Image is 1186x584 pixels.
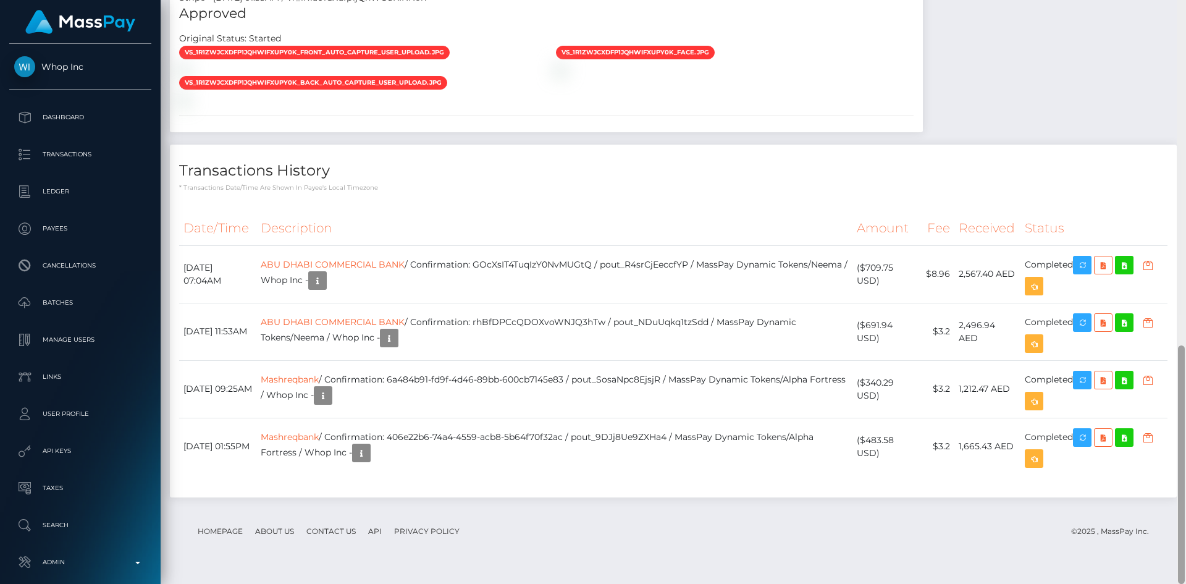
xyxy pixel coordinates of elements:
[179,46,450,59] span: vs_1R1ZwjCXdfp1jQhWIfXUPy0k_front_auto_capture_user_upload.jpg
[9,61,151,72] span: Whop Inc
[250,522,299,541] a: About Us
[556,46,715,59] span: vs_1R1ZwjCXdfp1jQhWIfXUPy0k_face.jpg
[179,33,281,44] h7: Original Status: Started
[9,287,151,318] a: Batches
[954,360,1021,418] td: 1,212.47 AED
[261,316,405,328] a: ABU DHABI COMMERCIAL BANK
[954,303,1021,360] td: 2,496.94 AED
[852,303,922,360] td: ($691.94 USD)
[14,331,146,349] p: Manage Users
[14,219,146,238] p: Payees
[256,211,852,245] th: Description
[9,399,151,430] a: User Profile
[9,547,151,578] a: Admin
[922,303,954,360] td: $3.2
[9,510,151,541] a: Search
[922,245,954,303] td: $8.96
[261,374,319,385] a: Mashreqbank
[179,183,1167,192] p: * Transactions date/time are shown in payee's local timezone
[954,245,1021,303] td: 2,567.40 AED
[556,65,566,75] img: vr_1R1a01CXdfp1jQhWO3KINNohfile_1R1ZztCXdfp1jQhWefRBegXY
[14,405,146,423] p: User Profile
[363,522,387,541] a: API
[14,256,146,275] p: Cancellations
[179,360,256,418] td: [DATE] 09:25AM
[14,442,146,460] p: API Keys
[261,431,319,442] a: Mashreqbank
[14,516,146,535] p: Search
[9,102,151,133] a: Dashboard
[256,360,852,418] td: / Confirmation: 6a484b91-fd9f-4d46-89bb-600cb7145e83 / pout_SosaNpc8EjsjR / MassPay Dynamic Token...
[256,245,852,303] td: / Confirmation: GOcXsIT4TuqIzY0NvMUGtQ / pout_R4srCjEeccfYP / MassPay Dynamic Tokens/Neema / Whop...
[179,211,256,245] th: Date/Time
[179,4,914,23] h5: Approved
[14,294,146,312] p: Batches
[261,259,405,270] a: ABU DHABI COMMERCIAL BANK
[14,56,35,77] img: Whop Inc
[1071,525,1158,538] div: © 2025 , MassPay Inc.
[389,522,465,541] a: Privacy Policy
[14,368,146,386] p: Links
[179,418,256,475] td: [DATE] 01:55PM
[954,418,1021,475] td: 1,665.43 AED
[954,211,1021,245] th: Received
[852,211,922,245] th: Amount
[179,160,1167,182] h4: Transactions History
[9,213,151,244] a: Payees
[922,418,954,475] td: $3.2
[14,108,146,127] p: Dashboard
[179,303,256,360] td: [DATE] 11:53AM
[852,418,922,475] td: ($483.58 USD)
[14,479,146,497] p: Taxes
[301,522,361,541] a: Contact Us
[14,182,146,201] p: Ledger
[179,245,256,303] td: [DATE] 07:04AM
[922,360,954,418] td: $3.2
[1020,303,1167,360] td: Completed
[1020,245,1167,303] td: Completed
[9,436,151,467] a: API Keys
[9,324,151,355] a: Manage Users
[14,553,146,572] p: Admin
[922,211,954,245] th: Fee
[9,176,151,207] a: Ledger
[25,10,135,34] img: MassPay Logo
[9,473,151,504] a: Taxes
[852,245,922,303] td: ($709.75 USD)
[9,250,151,281] a: Cancellations
[256,418,852,475] td: / Confirmation: 406e22b6-74a4-4559-acb8-5b64f70f32ac / pout_9DJj8Ue9ZXHa4 / MassPay Dynamic Token...
[1020,211,1167,245] th: Status
[256,303,852,360] td: / Confirmation: rhBfDPCcQDOXvoWNJQ3hTw / pout_NDuUqkq1tzSdd / MassPay Dynamic Tokens/Neema / Whop...
[179,65,189,75] img: vr_1R1a01CXdfp1jQhWO3KINNohfile_1R1Zz6CXdfp1jQhWzvbkfWe2
[179,95,189,105] img: vr_1R1a01CXdfp1jQhWO3KINNohfile_1R1ZzcCXdfp1jQhWld7nm2ke
[1020,418,1167,475] td: Completed
[9,362,151,392] a: Links
[193,522,248,541] a: Homepage
[1020,360,1167,418] td: Completed
[179,76,447,90] span: vs_1R1ZwjCXdfp1jQhWIfXUPy0k_back_auto_capture_user_upload.jpg
[852,360,922,418] td: ($340.29 USD)
[9,139,151,170] a: Transactions
[14,145,146,164] p: Transactions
